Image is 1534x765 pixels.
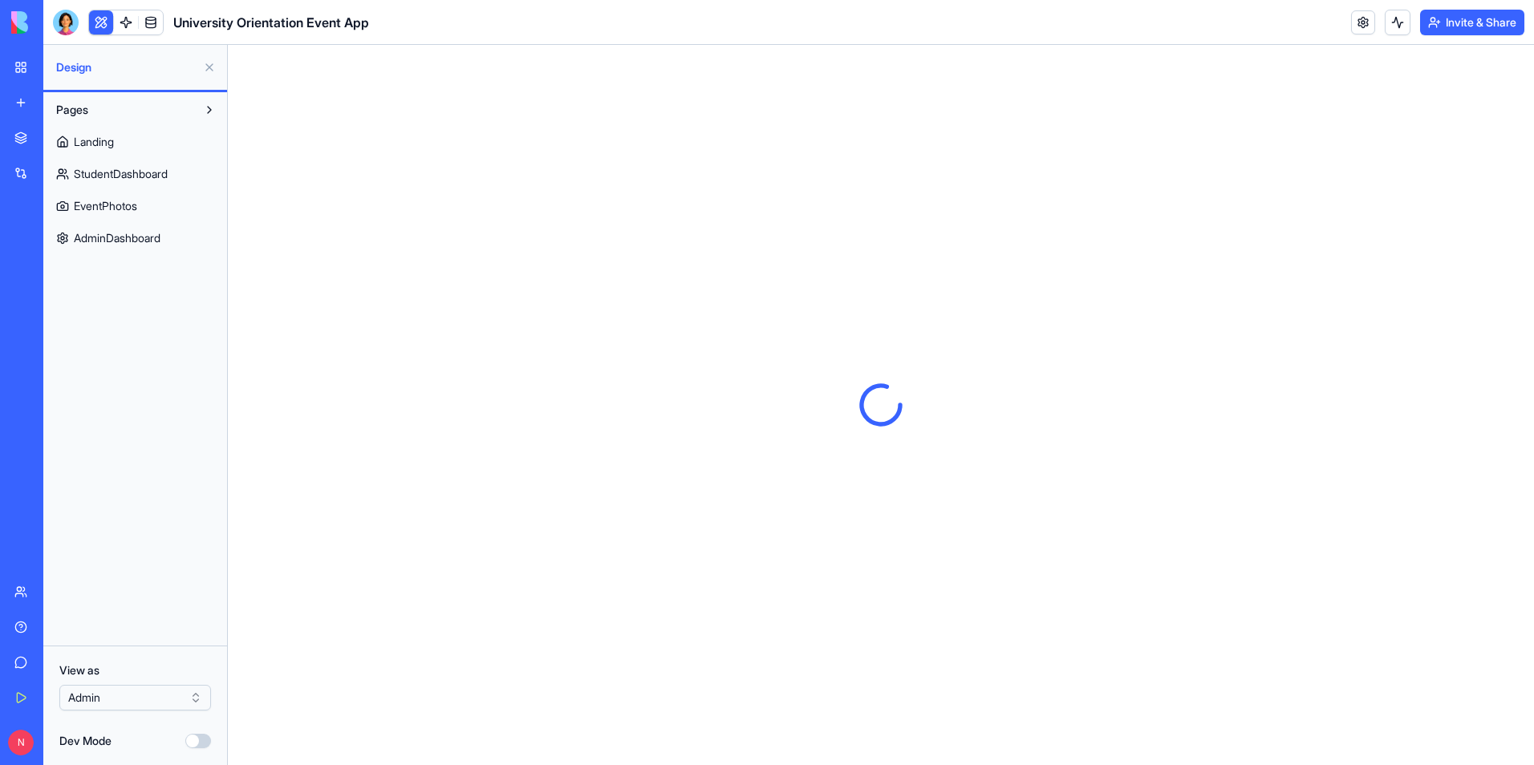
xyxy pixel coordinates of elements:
a: AdminDashboard [48,225,222,251]
button: Invite & Share [1420,10,1524,35]
a: EventPhotos [48,193,222,219]
span: Design [56,59,197,75]
label: View as [59,662,211,678]
span: Landing [74,134,114,150]
span: N [8,730,34,755]
label: Dev Mode [59,733,112,749]
span: Pages [56,102,88,118]
span: AdminDashboard [74,230,160,246]
span: StudentDashboard [74,166,168,182]
span: EventPhotos [74,198,137,214]
a: Landing [48,129,222,155]
span: University Orientation Event App [173,13,369,32]
button: Pages [48,97,197,123]
a: StudentDashboard [48,161,222,187]
img: logo [11,11,111,34]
